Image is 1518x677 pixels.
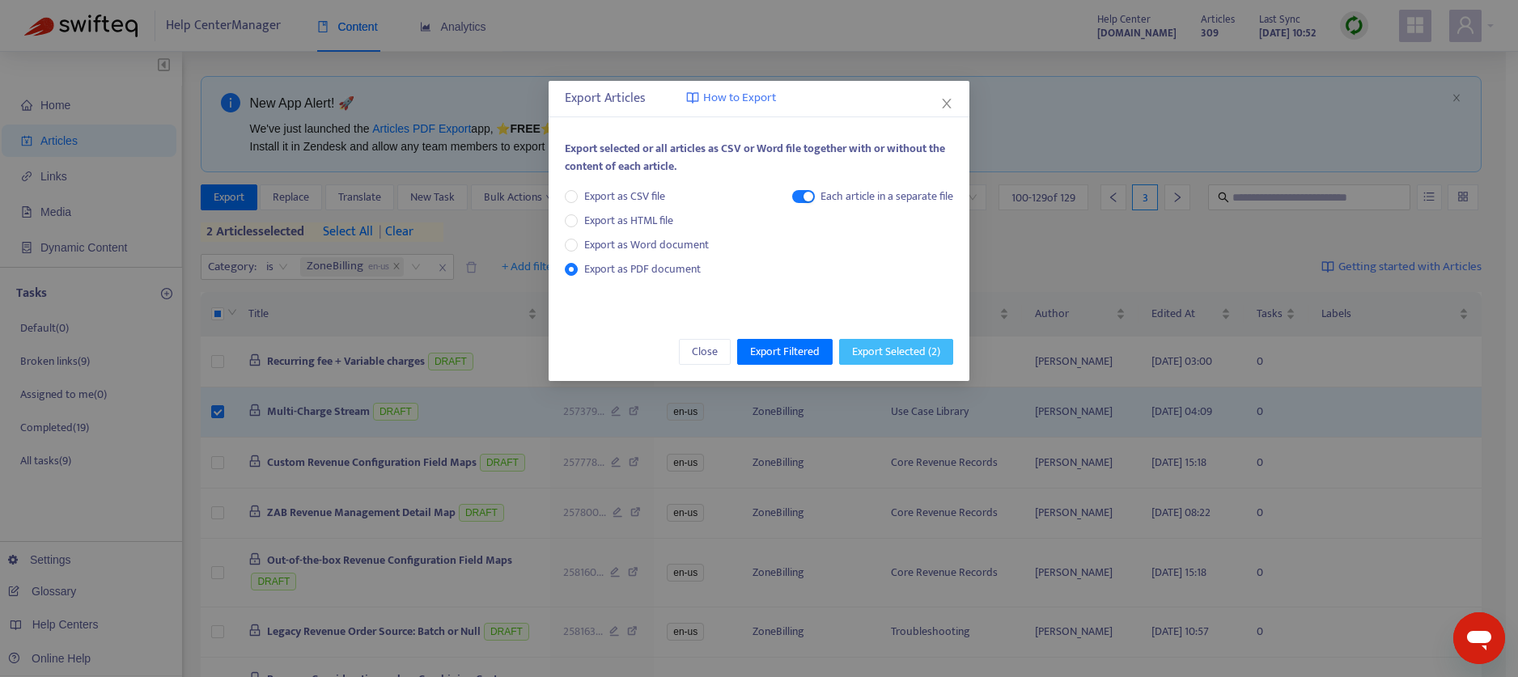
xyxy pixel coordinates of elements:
[686,89,776,108] a: How to Export
[578,212,680,230] span: Export as HTML file
[679,339,731,365] button: Close
[750,343,820,361] span: Export Filtered
[820,188,953,205] div: Each article in a separate file
[565,89,953,108] div: Export Articles
[737,339,833,365] button: Export Filtered
[584,260,701,278] span: Export as PDF document
[852,343,940,361] span: Export Selected ( 2 )
[686,91,699,104] img: image-link
[1453,612,1505,664] iframe: Button to launch messaging window
[578,236,715,254] span: Export as Word document
[565,139,945,176] span: Export selected or all articles as CSV or Word file together with or without the content of each ...
[938,95,956,112] button: Close
[692,343,718,361] span: Close
[703,89,776,108] span: How to Export
[839,339,953,365] button: Export Selected (2)
[578,188,672,205] span: Export as CSV file
[940,97,953,110] span: close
